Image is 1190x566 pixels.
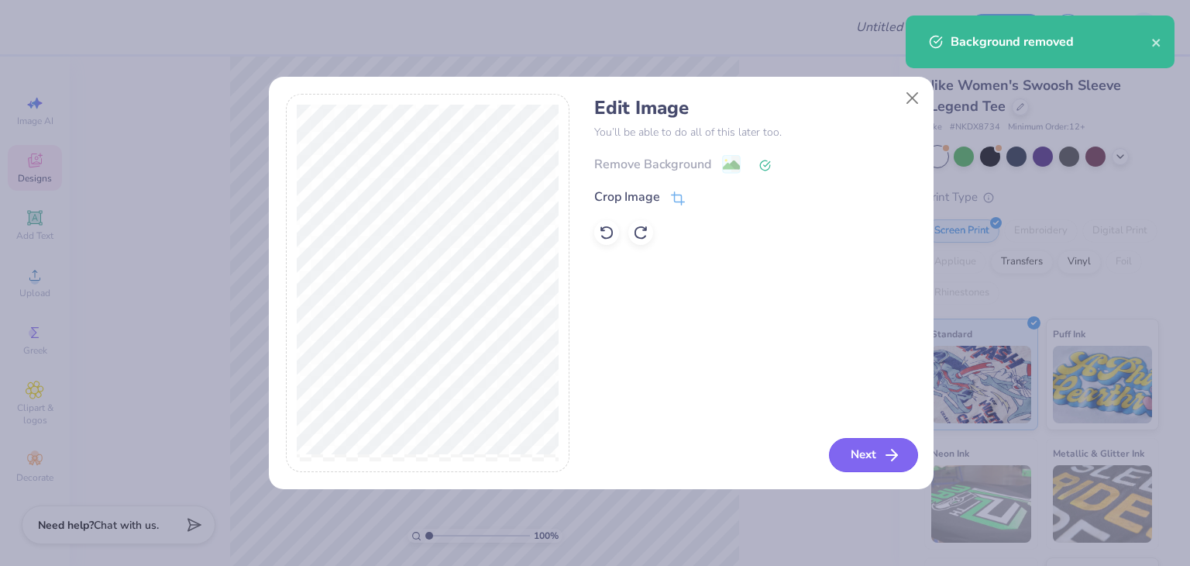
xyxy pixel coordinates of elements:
div: Crop Image [594,188,660,206]
button: close [1151,33,1162,51]
div: Background removed [951,33,1151,51]
button: Next [829,438,918,472]
p: You’ll be able to do all of this later too. [594,124,916,140]
button: Close [897,83,927,112]
h4: Edit Image [594,97,916,119]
